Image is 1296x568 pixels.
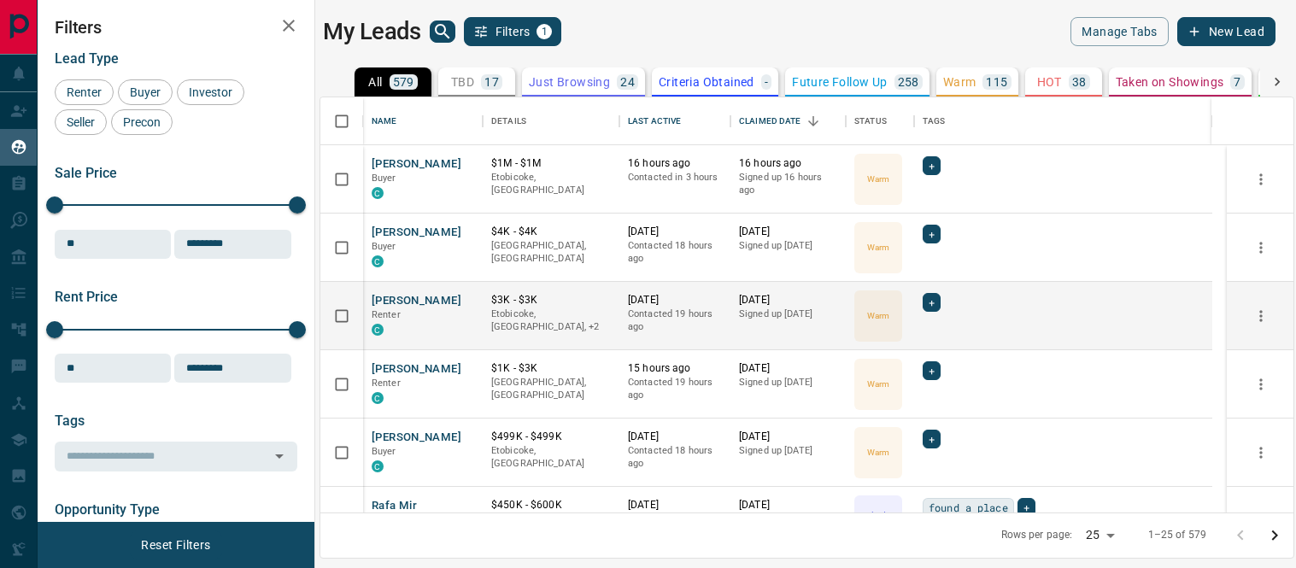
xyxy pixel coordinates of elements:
div: + [923,225,941,243]
p: Warm [943,76,976,88]
p: 16 hours ago [739,156,837,171]
p: [DATE] [739,430,837,444]
span: Tags [55,413,85,429]
span: + [929,294,935,311]
div: Claimed Date [739,97,801,145]
div: condos.ca [372,187,384,199]
p: Etobicoke, [GEOGRAPHIC_DATA] [491,512,611,539]
p: 17 [484,76,499,88]
p: $4K - $4K [491,225,611,239]
div: Details [483,97,619,145]
p: 15 hours ago [628,361,722,376]
div: Details [491,97,526,145]
div: Last Active [619,97,730,145]
p: Signed up 16 hours ago [739,171,837,197]
button: [PERSON_NAME] [372,225,461,241]
span: Buyer [372,446,396,457]
div: Buyer [118,79,173,105]
p: Etobicoke, [GEOGRAPHIC_DATA] [491,171,611,197]
p: [DATE] [739,498,837,512]
p: [DATE] [739,361,837,376]
button: more [1248,235,1274,261]
span: Precon [117,115,167,129]
div: Precon [111,109,173,135]
div: condos.ca [372,324,384,336]
p: [DATE] [628,430,722,444]
p: $450K - $600K [491,498,611,512]
p: 579 [393,76,414,88]
h2: Filters [55,17,297,38]
button: more [1248,167,1274,192]
span: Rent Price [55,289,118,305]
p: Contacted 18 hours ago [628,512,722,539]
button: more [1248,372,1274,397]
div: + [923,156,941,175]
button: Go to next page [1258,518,1292,553]
button: [PERSON_NAME] [372,293,461,309]
div: Name [363,97,483,145]
span: Renter [61,85,108,99]
div: Tags [914,97,1212,145]
p: Signed up [DATE] [739,512,837,526]
button: Open [267,444,291,468]
p: Just Browsing [856,508,900,534]
span: Buyer [124,85,167,99]
p: Criteria Obtained [659,76,754,88]
span: 1 [538,26,550,38]
p: - [765,76,768,88]
p: [DATE] [739,225,837,239]
p: [DATE] [628,225,722,239]
span: Investor [183,85,238,99]
h1: My Leads [323,18,421,45]
span: Renter [372,378,401,389]
p: Warm [867,173,889,185]
div: Investor [177,79,244,105]
span: + [929,430,935,448]
p: Warm [867,309,889,322]
div: condos.ca [372,392,384,404]
p: $1M - $1M [491,156,611,171]
span: Buyer [372,173,396,184]
p: 16 hours ago [628,156,722,171]
p: Warm [867,241,889,254]
p: 1–25 of 579 [1148,528,1206,542]
span: + [929,157,935,174]
span: + [929,362,935,379]
p: Signed up [DATE] [739,307,837,321]
div: Seller [55,109,107,135]
p: $3K - $3K [491,293,611,307]
p: Contacted 18 hours ago [628,239,722,266]
p: Signed up [DATE] [739,444,837,458]
p: Contacted 19 hours ago [628,376,722,402]
p: Future Follow Up [792,76,887,88]
div: Status [854,97,887,145]
div: condos.ca [372,460,384,472]
div: condos.ca [372,255,384,267]
button: search button [430,20,455,43]
p: [GEOGRAPHIC_DATA], [GEOGRAPHIC_DATA] [491,239,611,266]
div: 25 [1079,523,1120,548]
button: more [1248,508,1274,534]
p: Signed up [DATE] [739,239,837,253]
p: 38 [1072,76,1087,88]
p: Just Browsing [529,76,610,88]
span: Renter [372,309,401,320]
span: Lead Type [55,50,119,67]
p: All [368,76,382,88]
div: + [923,361,941,380]
p: West End, Toronto [491,307,611,334]
div: Tags [923,97,946,145]
p: [DATE] [739,293,837,307]
span: + [1023,499,1029,516]
p: 7 [1234,76,1240,88]
p: [GEOGRAPHIC_DATA], [GEOGRAPHIC_DATA] [491,376,611,402]
div: Last Active [628,97,681,145]
button: [PERSON_NAME] [372,430,461,446]
span: Buyer [372,241,396,252]
p: Contacted in 3 hours [628,171,722,184]
button: Reset Filters [130,530,221,559]
p: 24 [620,76,635,88]
p: Etobicoke, [GEOGRAPHIC_DATA] [491,444,611,471]
span: Seller [61,115,101,129]
p: HOT [1037,76,1062,88]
